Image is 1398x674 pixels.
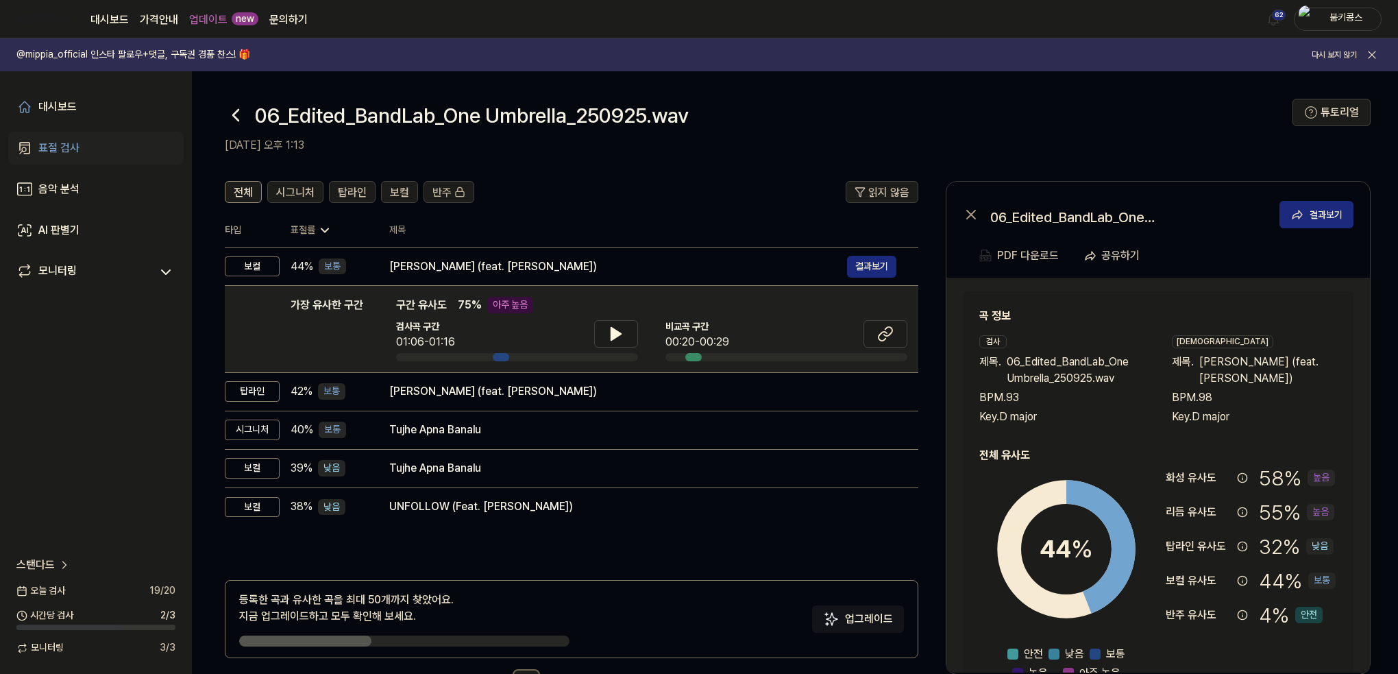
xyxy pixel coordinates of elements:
span: 모니터링 [16,641,64,655]
div: 검사 [979,335,1007,348]
div: 반주 유사도 [1166,607,1231,623]
span: 낮음 [1065,646,1084,662]
button: 탑라인 [329,181,376,203]
div: 보통 [1308,573,1336,589]
div: [PERSON_NAME] (feat. [PERSON_NAME]) [389,383,896,400]
button: profile붐키콩스 [1294,8,1382,31]
div: 4 % [1259,601,1323,629]
div: 06_Edited_BandLab_One Umbrella_250925.wav [990,206,1264,223]
div: Tujhe Apna Banalu [389,422,896,438]
h2: 곡 정보 [979,308,1337,324]
button: 다시 보지 않기 [1312,49,1357,61]
h2: 전체 유사도 [979,447,1337,464]
span: 보통 [1106,646,1125,662]
a: 모니터링 [16,263,151,282]
span: 전체 [234,184,253,201]
div: BPM. 93 [979,389,1144,406]
button: 전체 [225,181,262,203]
div: [PERSON_NAME] (feat. [PERSON_NAME]) [389,258,847,275]
span: 반주 [432,184,452,201]
div: 62 [1272,10,1286,21]
span: 시간당 검사 [16,609,73,623]
span: 제목 . [979,354,1001,387]
div: 44 [1040,531,1093,568]
a: 대시보드 [8,91,184,123]
button: 공유하기 [1078,242,1151,269]
a: AI 판별기 [8,214,184,247]
h2: [DATE] 오후 1:13 [225,137,1292,154]
div: 가장 유사한 구간 [291,297,363,361]
span: % [1071,534,1093,564]
th: 타입 [225,214,280,248]
span: 비교곡 구간 [665,320,729,334]
span: 안전 [1024,646,1043,662]
button: 결과보기 [847,256,896,278]
div: Key. D major [1172,409,1337,425]
button: 업그레이드 [812,605,904,633]
div: BPM. 98 [1172,389,1337,406]
div: 결과보기 [1310,207,1342,222]
div: 탑라인 유사도 [1166,538,1231,555]
div: 32 % [1259,532,1334,561]
div: 음악 분석 [38,181,79,197]
div: 낮음 [318,460,345,477]
div: 55 % [1259,498,1334,527]
div: 모니터링 [38,263,77,282]
span: 19 / 20 [149,584,175,598]
div: 보통 [318,383,345,400]
div: 공유하기 [1101,247,1140,265]
img: profile [1299,5,1315,33]
div: PDF 다운로드 [997,247,1059,265]
h1: 06_Edited_BandLab_One Umbrella_250925.wav [255,101,689,130]
div: 높음 [1308,470,1335,486]
div: 01:06-01:16 [396,334,455,350]
span: 39 % [291,460,312,477]
span: 38 % [291,498,312,515]
button: 가격안내 [140,12,178,28]
span: 42 % [291,383,312,400]
div: Tujhe Apna Banalu [389,460,896,477]
span: 시그니처 [276,184,315,201]
img: 알림 [1265,11,1281,27]
span: 읽지 않음 [868,184,909,201]
a: 표절 검사 [8,132,184,165]
span: 검사곡 구간 [396,320,455,334]
span: 06_Edited_BandLab_One Umbrella_250925.wav [1007,354,1144,387]
span: 제목 . [1172,354,1194,387]
div: 58 % [1259,464,1335,492]
div: 보컬 [225,458,280,479]
div: 시그니처 [225,420,280,440]
button: 시그니처 [267,181,323,203]
div: 낮음 [1306,538,1334,555]
button: 알림62 [1262,8,1284,30]
div: 보컬 유사도 [1166,573,1231,589]
a: 음악 분석 [8,173,184,206]
button: PDF 다운로드 [977,242,1062,269]
div: 높음 [1307,504,1334,520]
button: 결과보기 [1279,201,1353,228]
th: 제목 [389,214,918,247]
button: 보컬 [381,181,418,203]
div: [DEMOGRAPHIC_DATA] [1172,335,1273,348]
a: 대시보드 [90,12,129,28]
button: 튜토리얼 [1292,99,1371,126]
span: 오늘 검사 [16,584,65,598]
span: 40 % [291,422,313,438]
div: 00:20-00:29 [665,334,729,350]
div: 화성 유사도 [1166,470,1231,486]
span: [PERSON_NAME] (feat. [PERSON_NAME]) [1199,354,1337,387]
div: AI 판별기 [38,222,79,239]
div: 리듬 유사도 [1166,504,1231,520]
img: PDF Download [979,250,992,262]
span: 보컬 [390,184,409,201]
img: Sparkles [823,611,839,627]
div: 등록한 곡과 유사한 곡을 최대 50개까지 찾았어요. 지금 업그레이드하고 모두 확인해 보세요. [239,592,454,625]
a: 업데이트 [189,12,228,28]
div: 보통 [319,422,346,438]
div: UNFOLLOW (Feat. [PERSON_NAME]) [389,498,896,515]
div: 표절 검사 [38,140,79,156]
span: 75 % [458,297,482,313]
div: Key. D major [979,409,1144,425]
h1: @mippia_official 인스타 팔로우+댓글, 구독권 경품 찬스! 🎁 [16,48,250,62]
